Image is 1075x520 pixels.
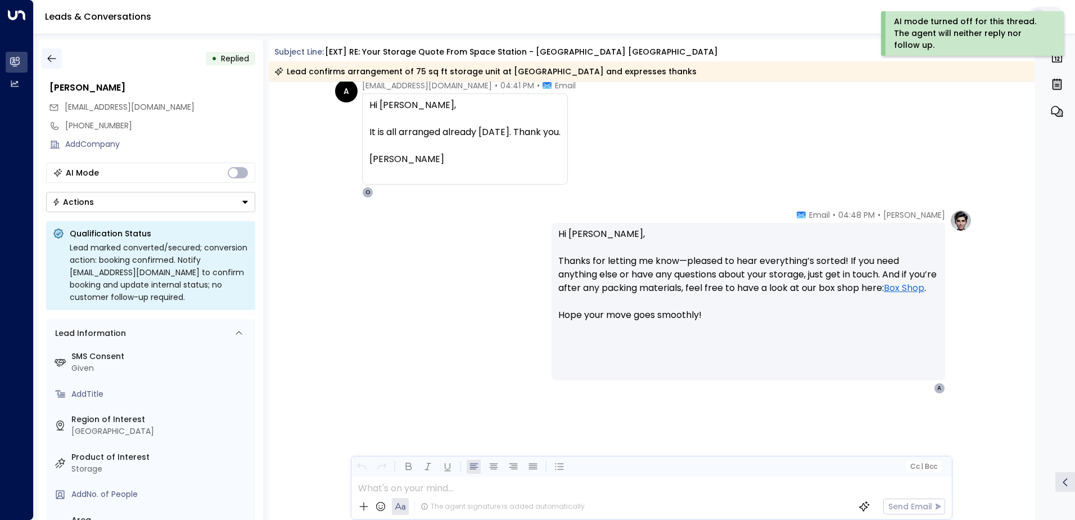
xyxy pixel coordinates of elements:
span: 04:48 PM [838,209,875,221]
div: AI Mode [66,167,99,178]
div: Storage [71,463,251,475]
span: [EMAIL_ADDRESS][DOMAIN_NAME] [65,101,195,113]
div: Button group with a nested menu [46,192,255,212]
span: Cc Bcc [910,463,937,470]
div: A [934,383,945,394]
a: Leads & Conversations [45,10,151,23]
span: [EMAIL_ADDRESS][DOMAIN_NAME] [362,80,492,91]
p: Qualification Status [70,228,249,239]
span: • [878,209,880,221]
div: Actions [52,197,94,207]
div: AddNo. of People [71,488,251,500]
span: andjelka.bannes@quoniam.com [65,101,195,113]
div: [PHONE_NUMBER] [65,120,255,132]
span: Hi [PERSON_NAME], [369,98,456,112]
div: Lead confirms arrangement of 75 sq ft storage unit at [GEOGRAPHIC_DATA] and expresses thanks [274,66,697,77]
div: Lead Information [51,328,126,339]
div: Given [71,362,251,374]
div: The agent signature is added automatically [421,501,585,512]
a: Box Shop [884,281,924,295]
img: profile-logo.png [950,209,972,232]
span: Replied [221,53,249,64]
div: O [362,187,373,198]
span: Email [555,80,576,91]
div: Lead marked converted/secured; conversion action: booking confirmed. Notify [EMAIL_ADDRESS][DOMAI... [70,241,249,303]
label: Region of Interest [71,414,251,425]
div: AddTitle [71,388,251,400]
div: [GEOGRAPHIC_DATA] [71,425,251,437]
span: | [921,463,923,470]
label: SMS Consent [71,351,251,362]
span: • [833,209,835,221]
label: Product of Interest [71,451,251,463]
button: Cc|Bcc [905,461,941,472]
span: Email [809,209,830,221]
span: Subject Line: [274,46,324,57]
div: [EXT] RE: Your storage quote from Space Station - [GEOGRAPHIC_DATA] [GEOGRAPHIC_DATA] [325,46,718,58]
div: AddCompany [65,138,255,150]
span: 04:41 PM [500,80,534,91]
button: Actions [46,192,255,212]
span: It is all arranged already [DATE]. Thank you. [369,125,561,139]
div: • [211,48,217,69]
span: [PERSON_NAME] [883,209,945,221]
button: Undo [355,460,369,474]
p: Hi [PERSON_NAME], Thanks for letting me know—pleased to hear everything’s sorted! If you need any... [558,227,938,335]
div: [PERSON_NAME] [49,81,255,95]
div: A [335,80,358,102]
span: • [495,80,498,91]
span: [PERSON_NAME] [369,153,444,166]
button: Redo [374,460,389,474]
div: AI mode turned off for this thread. The agent will neither reply nor follow up. [894,16,1049,51]
span: • [537,80,540,91]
